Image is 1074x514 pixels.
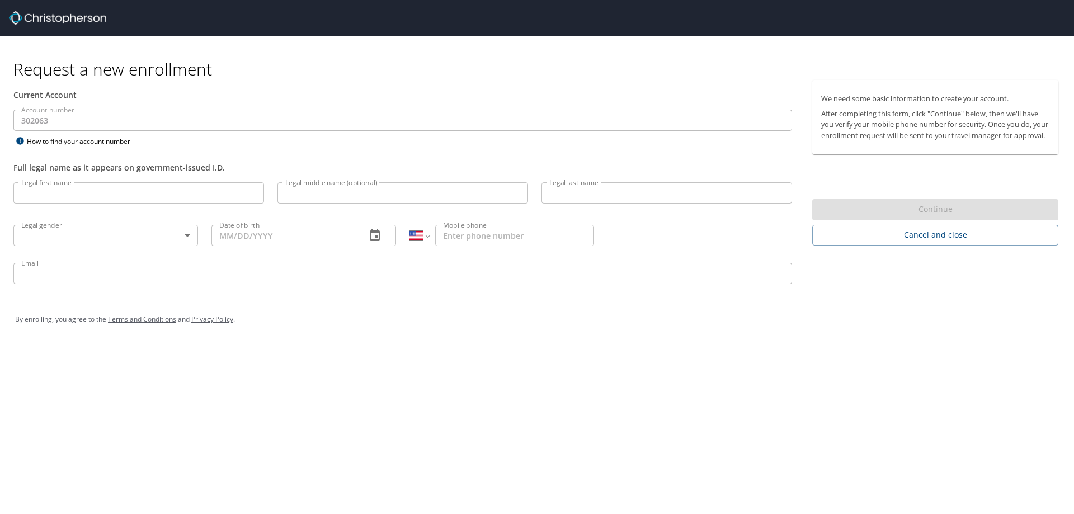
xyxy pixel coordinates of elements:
[13,134,153,148] div: How to find your account number
[13,89,792,101] div: Current Account
[821,93,1049,104] p: We need some basic information to create your account.
[821,109,1049,141] p: After completing this form, click "Continue" below, then we'll have you verify your mobile phone ...
[812,225,1058,246] button: Cancel and close
[13,162,792,173] div: Full legal name as it appears on government-issued I.D.
[821,228,1049,242] span: Cancel and close
[13,58,1067,80] h1: Request a new enrollment
[9,11,106,25] img: cbt logo
[15,305,1059,333] div: By enrolling, you agree to the and .
[108,314,176,324] a: Terms and Conditions
[13,225,198,246] div: ​
[211,225,357,246] input: MM/DD/YYYY
[435,225,594,246] input: Enter phone number
[191,314,233,324] a: Privacy Policy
